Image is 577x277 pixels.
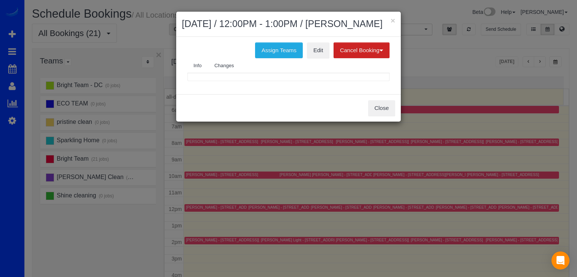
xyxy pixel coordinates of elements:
span: Info [193,63,202,68]
span: Changes [214,63,234,68]
div: Open Intercom Messenger [551,251,569,269]
button: Close [368,100,395,116]
h2: [DATE] / 12:00PM - 1:00PM / [PERSON_NAME] [182,17,395,31]
button: × [391,17,395,24]
button: Cancel Booking [334,42,390,58]
a: Info [187,58,208,74]
a: Changes [208,58,240,74]
button: Assign Teams [255,42,303,58]
a: Edit [307,42,329,58]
